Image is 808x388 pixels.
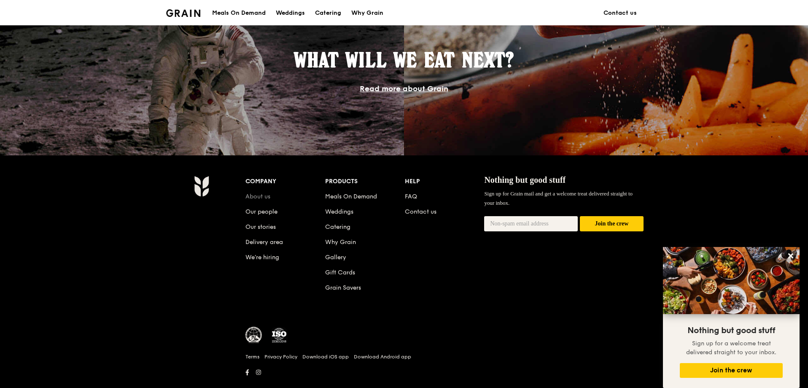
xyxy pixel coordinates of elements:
[360,84,448,93] a: Read more about Grain
[484,216,578,231] input: Non-spam email address
[680,363,783,378] button: Join the crew
[325,223,350,231] a: Catering
[245,327,262,344] img: MUIS Halal Certified
[245,176,325,187] div: Company
[245,208,277,215] a: Our people
[302,353,349,360] a: Download iOS app
[598,0,642,26] a: Contact us
[245,353,259,360] a: Terms
[484,190,633,206] span: Sign up for Grain mail and get a welcome treat delivered straight to your inbox.
[294,48,514,72] span: What will we eat next?
[405,176,485,187] div: Help
[166,9,200,17] img: Grain
[687,326,775,336] span: Nothing but good stuff
[405,193,417,200] a: FAQ
[405,208,436,215] a: Contact us
[484,175,566,185] span: Nothing but good stuff
[325,208,353,215] a: Weddings
[686,340,776,356] span: Sign up for a welcome treat delivered straight to your inbox.
[194,176,209,197] img: Grain
[161,378,647,385] h6: Revision
[325,239,356,246] a: Why Grain
[315,0,341,26] div: Catering
[351,0,383,26] div: Why Grain
[325,176,405,187] div: Products
[245,193,270,200] a: About us
[325,269,355,276] a: Gift Cards
[580,216,644,232] button: Join the crew
[346,0,388,26] a: Why Grain
[325,193,377,200] a: Meals On Demand
[212,0,266,26] div: Meals On Demand
[271,0,310,26] a: Weddings
[325,254,346,261] a: Gallery
[325,284,361,291] a: Grain Savers
[310,0,346,26] a: Catering
[784,249,797,263] button: Close
[354,353,411,360] a: Download Android app
[245,254,279,261] a: We’re hiring
[276,0,305,26] div: Weddings
[663,247,800,314] img: DSC07876-Edit02-Large.jpeg
[245,239,283,246] a: Delivery area
[264,353,297,360] a: Privacy Policy
[271,327,288,344] img: ISO Certified
[245,223,276,231] a: Our stories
